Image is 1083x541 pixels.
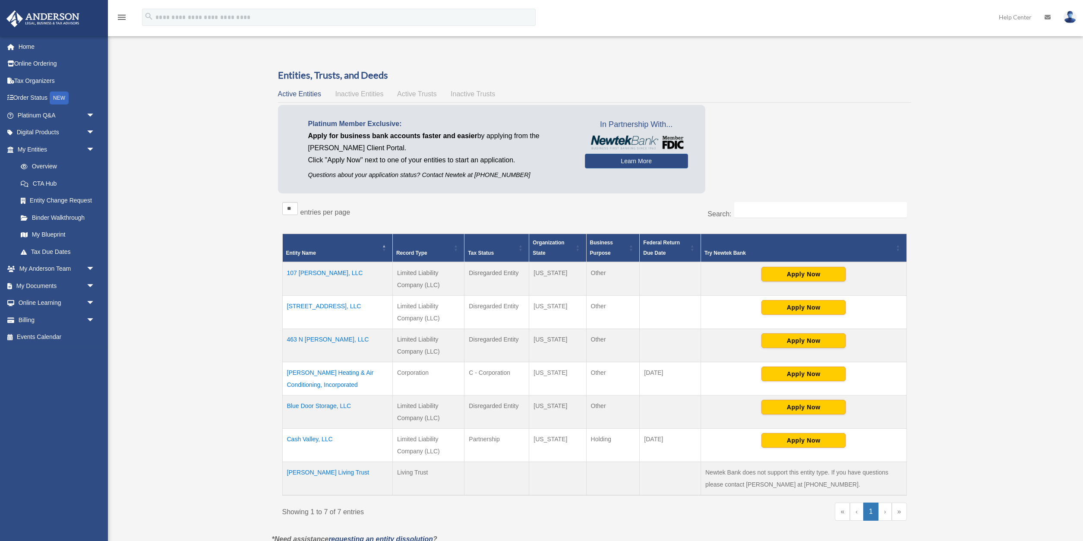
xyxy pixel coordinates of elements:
span: Active Trusts [397,90,437,98]
span: arrow_drop_down [86,107,104,124]
th: Business Purpose: Activate to sort [586,234,640,263]
td: Cash Valley, LLC [282,429,392,462]
label: entries per page [300,209,350,216]
a: First [835,503,850,521]
div: Showing 1 to 7 of 7 entries [282,503,588,518]
a: Order StatusNEW [6,89,108,107]
td: Disregarded Entity [464,395,529,429]
th: Organization State: Activate to sort [529,234,586,263]
img: Anderson Advisors Platinum Portal [4,10,82,27]
button: Apply Now [761,333,846,348]
td: [DATE] [640,429,701,462]
td: Living Trust [392,462,464,496]
td: Other [586,329,640,362]
span: Tax Status [468,250,494,256]
a: Tax Organizers [6,72,108,89]
span: Record Type [396,250,427,256]
span: arrow_drop_down [86,141,104,158]
a: My Anderson Teamarrow_drop_down [6,260,108,278]
td: Disregarded Entity [464,262,529,296]
th: Tax Status: Activate to sort [464,234,529,263]
p: Platinum Member Exclusive: [308,118,572,130]
span: Entity Name [286,250,316,256]
a: Events Calendar [6,329,108,346]
td: [DATE] [640,362,701,395]
td: Partnership [464,429,529,462]
td: Other [586,296,640,329]
a: Previous [850,503,863,521]
span: arrow_drop_down [86,277,104,295]
td: 463 N [PERSON_NAME], LLC [282,329,392,362]
a: My Entitiesarrow_drop_down [6,141,104,158]
span: Business Purpose [590,240,613,256]
td: [PERSON_NAME] Heating & Air Conditioning, Incorporated [282,362,392,395]
span: Inactive Entities [335,90,383,98]
label: Search: [707,210,731,218]
button: Apply Now [761,400,846,414]
span: Inactive Trusts [451,90,495,98]
a: Overview [12,158,99,175]
p: by applying from the [PERSON_NAME] Client Portal. [308,130,572,154]
a: Home [6,38,108,55]
td: Corporation [392,362,464,395]
th: Try Newtek Bank : Activate to sort [701,234,906,263]
i: menu [117,12,127,22]
td: Limited Liability Company (LLC) [392,262,464,296]
td: [STREET_ADDRESS], LLC [282,296,392,329]
td: 107 [PERSON_NAME], LLC [282,262,392,296]
td: Other [586,362,640,395]
span: arrow_drop_down [86,311,104,329]
td: Newtek Bank does not support this entity type. If you have questions please contact [PERSON_NAME]... [701,462,906,496]
td: Disregarded Entity [464,296,529,329]
td: Limited Liability Company (LLC) [392,329,464,362]
td: Other [586,395,640,429]
h3: Entities, Trusts, and Deeds [278,69,911,82]
div: NEW [50,92,69,104]
span: Organization State [533,240,564,256]
td: Holding [586,429,640,462]
a: CTA Hub [12,175,104,192]
td: [US_STATE] [529,362,586,395]
button: Apply Now [761,267,846,282]
button: Apply Now [761,367,846,381]
th: Record Type: Activate to sort [392,234,464,263]
span: arrow_drop_down [86,294,104,312]
a: menu [117,15,127,22]
td: Limited Liability Company (LLC) [392,395,464,429]
a: Platinum Q&Aarrow_drop_down [6,107,108,124]
td: Disregarded Entity [464,329,529,362]
span: Federal Return Due Date [643,240,680,256]
span: arrow_drop_down [86,260,104,278]
a: Learn More [585,154,688,168]
a: Entity Change Request [12,192,104,209]
a: Digital Productsarrow_drop_down [6,124,108,141]
div: Try Newtek Bank [704,248,894,258]
a: Online Learningarrow_drop_down [6,294,108,312]
td: [PERSON_NAME] Living Trust [282,462,392,496]
td: Limited Liability Company (LLC) [392,429,464,462]
a: My Blueprint [12,226,104,244]
td: Blue Door Storage, LLC [282,395,392,429]
a: Binder Walkthrough [12,209,104,226]
th: Entity Name: Activate to invert sorting [282,234,392,263]
td: [US_STATE] [529,329,586,362]
a: Next [878,503,892,521]
td: [US_STATE] [529,296,586,329]
button: Apply Now [761,300,846,315]
td: C - Corporation [464,362,529,395]
a: My Documentsarrow_drop_down [6,277,108,294]
span: Apply for business bank accounts faster and easier [308,132,477,139]
td: [US_STATE] [529,395,586,429]
td: [US_STATE] [529,429,586,462]
p: Questions about your application status? Contact Newtek at [PHONE_NUMBER] [308,170,572,180]
a: Billingarrow_drop_down [6,311,108,329]
span: In Partnership With... [585,118,688,132]
th: Federal Return Due Date: Activate to sort [640,234,701,263]
i: search [144,12,154,21]
a: Tax Due Dates [12,243,104,260]
span: Active Entities [278,90,321,98]
td: [US_STATE] [529,262,586,296]
span: arrow_drop_down [86,124,104,142]
button: Apply Now [761,433,846,448]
